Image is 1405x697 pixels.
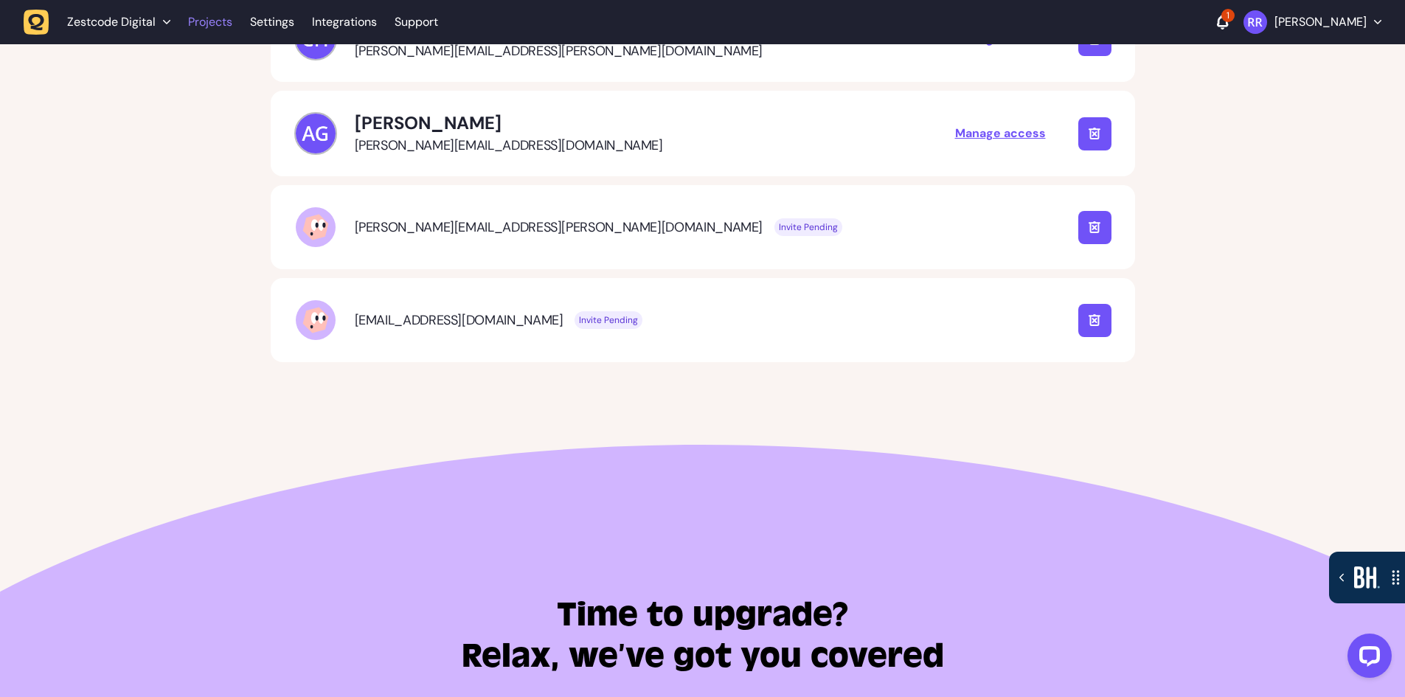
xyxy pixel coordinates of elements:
a: Settings [250,9,294,35]
p: [PERSON_NAME] [1274,15,1367,30]
p: chris.linetty@thomasridley.co.uk [355,41,763,61]
p: andrew.garfield@thomasridley.co.uk [355,135,663,156]
div: 1 [1221,9,1235,22]
div: Manage access [955,125,1046,142]
button: Zestcode Digital [24,9,179,35]
a: Support [395,15,438,30]
h4: [PERSON_NAME] [355,111,663,135]
span: Zestcode Digital [67,15,156,30]
img: Riki-leigh Robinson [1243,10,1267,34]
h4: melissa@sazy.com [355,217,763,237]
h4: Valusha16@gmail.com [355,310,563,330]
button: [PERSON_NAME] [1243,10,1381,34]
div: Invite Pending [575,311,642,329]
iframe: LiveChat chat widget [1336,628,1398,690]
a: Projects [188,9,232,35]
h3: Time to upgrade? Relax, we’ve got you covered [344,594,1061,677]
div: Invite Pending [774,218,842,236]
a: Integrations [312,9,377,35]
